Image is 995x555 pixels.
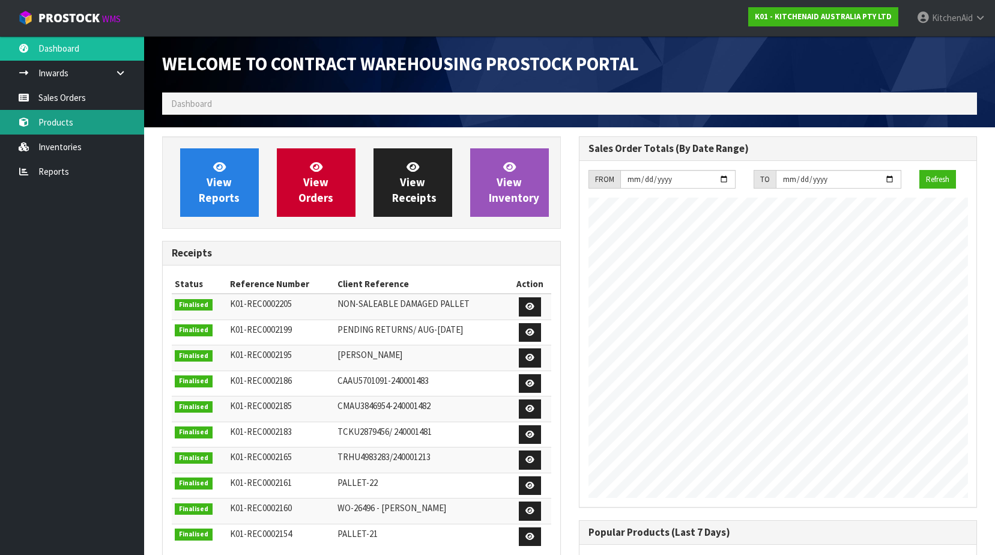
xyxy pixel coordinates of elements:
span: [PERSON_NAME] [337,349,402,360]
span: Finalised [175,503,213,515]
th: Client Reference [334,274,509,294]
span: Finalised [175,299,213,311]
a: ViewInventory [470,148,549,217]
span: ProStock [38,10,100,26]
span: View Orders [298,160,333,205]
a: ViewOrders [277,148,355,217]
span: Welcome to Contract Warehousing ProStock Portal [162,52,639,75]
span: TRHU4983283/240001213 [337,451,431,462]
span: PENDING RETURNS/ AUG-[DATE] [337,324,463,335]
span: Finalised [175,401,213,413]
span: KitchenAid [932,12,973,23]
span: Finalised [175,529,213,541]
span: K01-REC0002154 [230,528,292,539]
button: Refresh [919,170,956,189]
span: NON-SALEABLE DAMAGED PALLET [337,298,470,309]
span: K01-REC0002195 [230,349,292,360]
span: Finalised [175,426,213,438]
div: TO [754,170,776,189]
span: K01-REC0002165 [230,451,292,462]
span: K01-REC0002160 [230,502,292,514]
span: PALLET-22 [337,477,378,488]
h3: Sales Order Totals (By Date Range) [588,143,968,154]
th: Reference Number [227,274,335,294]
span: Dashboard [171,98,212,109]
th: Action [509,274,551,294]
span: Finalised [175,478,213,490]
span: View Inventory [489,160,539,205]
span: K01-REC0002185 [230,400,292,411]
small: WMS [102,13,121,25]
span: K01-REC0002199 [230,324,292,335]
a: ViewReports [180,148,259,217]
div: FROM [588,170,620,189]
span: TCKU2879456/ 240001481 [337,426,432,437]
span: CAAU5701091-240001483 [337,375,429,386]
a: ViewReceipts [374,148,452,217]
span: K01-REC0002186 [230,375,292,386]
span: PALLET-21 [337,528,378,539]
span: WO-26496 - [PERSON_NAME] [337,502,446,514]
span: Finalised [175,375,213,387]
h3: Popular Products (Last 7 Days) [588,527,968,538]
span: Finalised [175,350,213,362]
span: K01-REC0002183 [230,426,292,437]
span: K01-REC0002205 [230,298,292,309]
span: Finalised [175,452,213,464]
span: CMAU3846954-240001482 [337,400,431,411]
img: cube-alt.png [18,10,33,25]
span: K01-REC0002161 [230,477,292,488]
span: View Reports [199,160,240,205]
strong: K01 - KITCHENAID AUSTRALIA PTY LTD [755,11,892,22]
h3: Receipts [172,247,551,259]
span: View Receipts [392,160,437,205]
span: Finalised [175,324,213,336]
th: Status [172,274,227,294]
